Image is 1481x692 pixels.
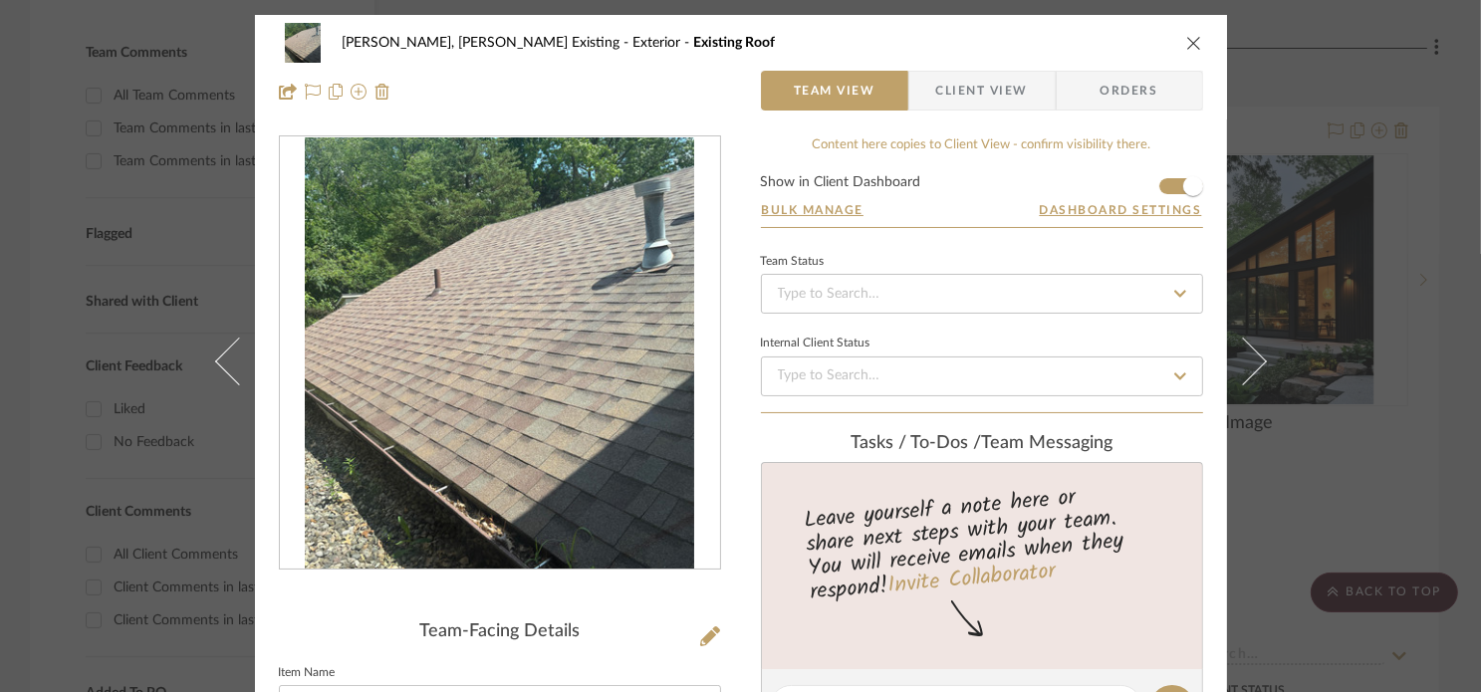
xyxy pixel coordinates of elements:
[851,434,981,452] span: Tasks / To-Dos /
[280,137,720,570] div: 0
[761,339,870,348] div: Internal Client Status
[1185,34,1203,52] button: close
[761,433,1203,455] div: team Messaging
[279,621,721,643] div: Team-Facing Details
[794,71,875,111] span: Team View
[761,135,1203,155] div: Content here copies to Client View - confirm visibility there.
[343,36,633,50] span: [PERSON_NAME], [PERSON_NAME] Existing
[885,555,1056,604] a: Invite Collaborator
[761,356,1203,396] input: Type to Search…
[279,668,336,678] label: Item Name
[374,84,390,100] img: Remove from project
[1039,201,1203,219] button: Dashboard Settings
[761,201,865,219] button: Bulk Manage
[633,36,694,50] span: Exterior
[761,274,1203,314] input: Type to Search…
[279,23,327,63] img: c8eb6225-467e-4443-ad86-a6bb4751cd17_48x40.jpg
[758,476,1205,609] div: Leave yourself a note here or share next steps with your team. You will receive emails when they ...
[305,137,695,570] img: c8eb6225-467e-4443-ad86-a6bb4751cd17_436x436.jpg
[694,36,776,50] span: Existing Roof
[936,71,1028,111] span: Client View
[761,257,825,267] div: Team Status
[1079,71,1180,111] span: Orders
